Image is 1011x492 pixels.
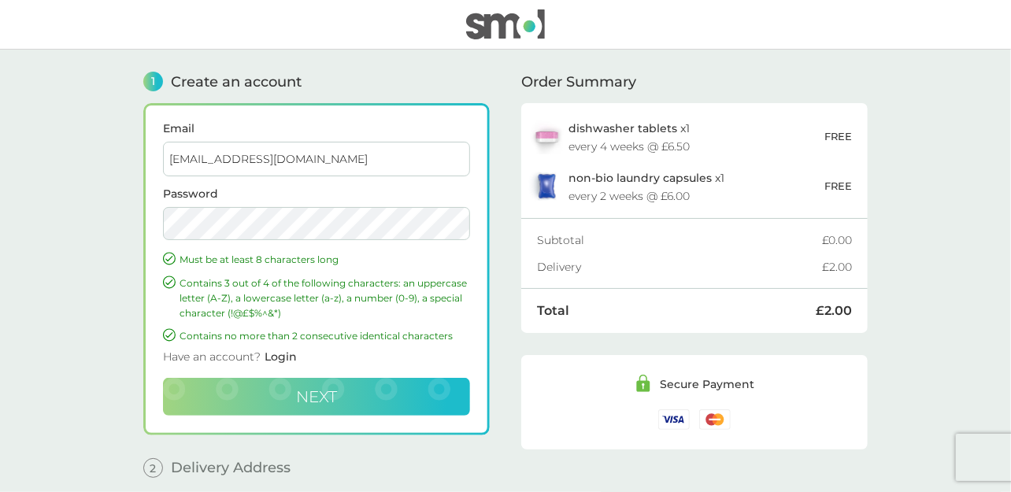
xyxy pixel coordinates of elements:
p: Must be at least 8 characters long [180,252,470,267]
p: x 1 [568,122,690,135]
span: dishwasher tablets [568,121,677,135]
div: every 4 weeks @ £6.50 [568,141,690,152]
button: Next [163,378,470,416]
p: Contains 3 out of 4 of the following characters: an uppercase letter (A-Z), a lowercase letter (a... [180,276,470,321]
p: x 1 [568,172,724,184]
div: Subtotal [537,235,822,246]
span: 1 [143,72,163,91]
div: £2.00 [816,305,852,317]
span: non-bio laundry capsules [568,171,712,185]
p: FREE [824,178,852,194]
span: 2 [143,458,163,478]
div: Have an account? [163,343,470,378]
span: Next [296,387,337,406]
span: Login [265,350,297,364]
p: FREE [824,128,852,145]
div: Secure Payment [660,379,754,390]
div: every 2 weeks @ £6.00 [568,191,690,202]
div: £0.00 [822,235,852,246]
div: Delivery [537,261,822,272]
div: £2.00 [822,261,852,272]
div: Total [537,305,816,317]
span: Create an account [171,75,302,89]
img: /assets/icons/cards/mastercard.svg [699,409,731,429]
p: Contains no more than 2 consecutive identical characters [180,328,470,343]
img: smol [466,9,545,39]
span: Order Summary [521,75,636,89]
label: Email [163,123,470,134]
span: Delivery Address [171,461,291,475]
label: Password [163,188,470,199]
img: /assets/icons/cards/visa.svg [658,409,690,429]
